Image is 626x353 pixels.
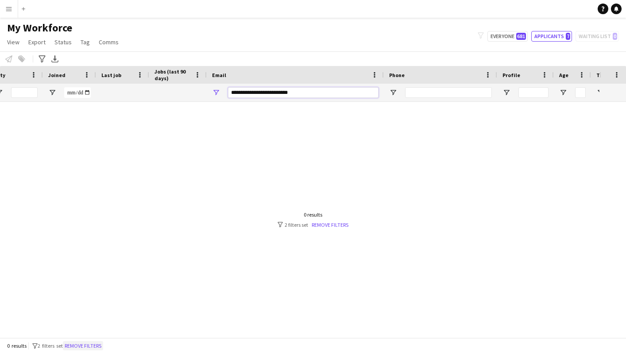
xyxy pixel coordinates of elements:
span: Joined [48,72,66,78]
button: Open Filter Menu [502,89,510,97]
button: Open Filter Menu [212,89,220,97]
button: Open Filter Menu [48,89,56,97]
button: Open Filter Menu [389,89,397,97]
span: 2 filters set [38,342,63,349]
span: 681 [516,33,526,40]
div: 0 results [278,211,348,218]
span: Tag [81,38,90,46]
input: Email Filter Input [228,87,379,98]
span: Last job [101,72,121,78]
span: Age [559,72,568,78]
span: Phone [389,72,405,78]
a: Status [51,36,75,48]
a: View [4,36,23,48]
span: Jobs (last 90 days) [155,68,191,81]
input: Phone Filter Input [405,87,492,98]
button: Open Filter Menu [596,89,604,97]
app-action-btn: Export XLSX [50,54,60,64]
div: 2 filters set [278,221,348,228]
span: Status [54,38,72,46]
input: Profile Filter Input [518,87,549,98]
input: Age Filter Input [575,87,586,98]
span: Comms [99,38,119,46]
input: Joined Filter Input [64,87,91,98]
button: Applicants7 [531,31,572,42]
span: Profile [502,72,520,78]
button: Everyone681 [487,31,528,42]
a: Tag [77,36,93,48]
span: 7 [566,33,570,40]
span: View [7,38,19,46]
a: Remove filters [312,221,348,228]
app-action-btn: Advanced filters [37,54,47,64]
button: Open Filter Menu [559,89,567,97]
span: Export [28,38,46,46]
span: Email [212,72,226,78]
a: Comms [95,36,122,48]
button: Remove filters [63,341,103,351]
a: Export [25,36,49,48]
span: My Workforce [7,21,72,35]
span: Tags [596,72,608,78]
input: City Filter Input [11,87,38,98]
